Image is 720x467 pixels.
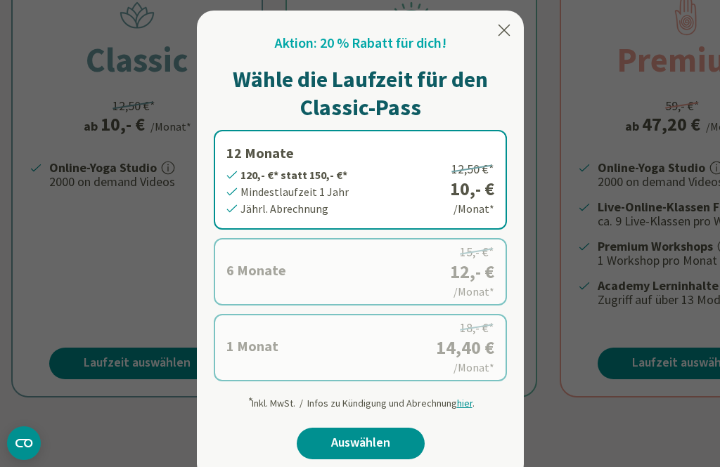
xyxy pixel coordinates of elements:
h1: Wähle die Laufzeit für den Classic-Pass [214,65,507,121]
span: hier [457,397,472,409]
h2: Aktion: 20 % Rabatt für dich! [275,33,446,54]
button: CMP-Widget öffnen [7,426,41,460]
div: Inkl. MwSt. / Infos zu Kündigung und Abrechnung . [247,390,475,411]
a: Auswählen [297,428,425,459]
